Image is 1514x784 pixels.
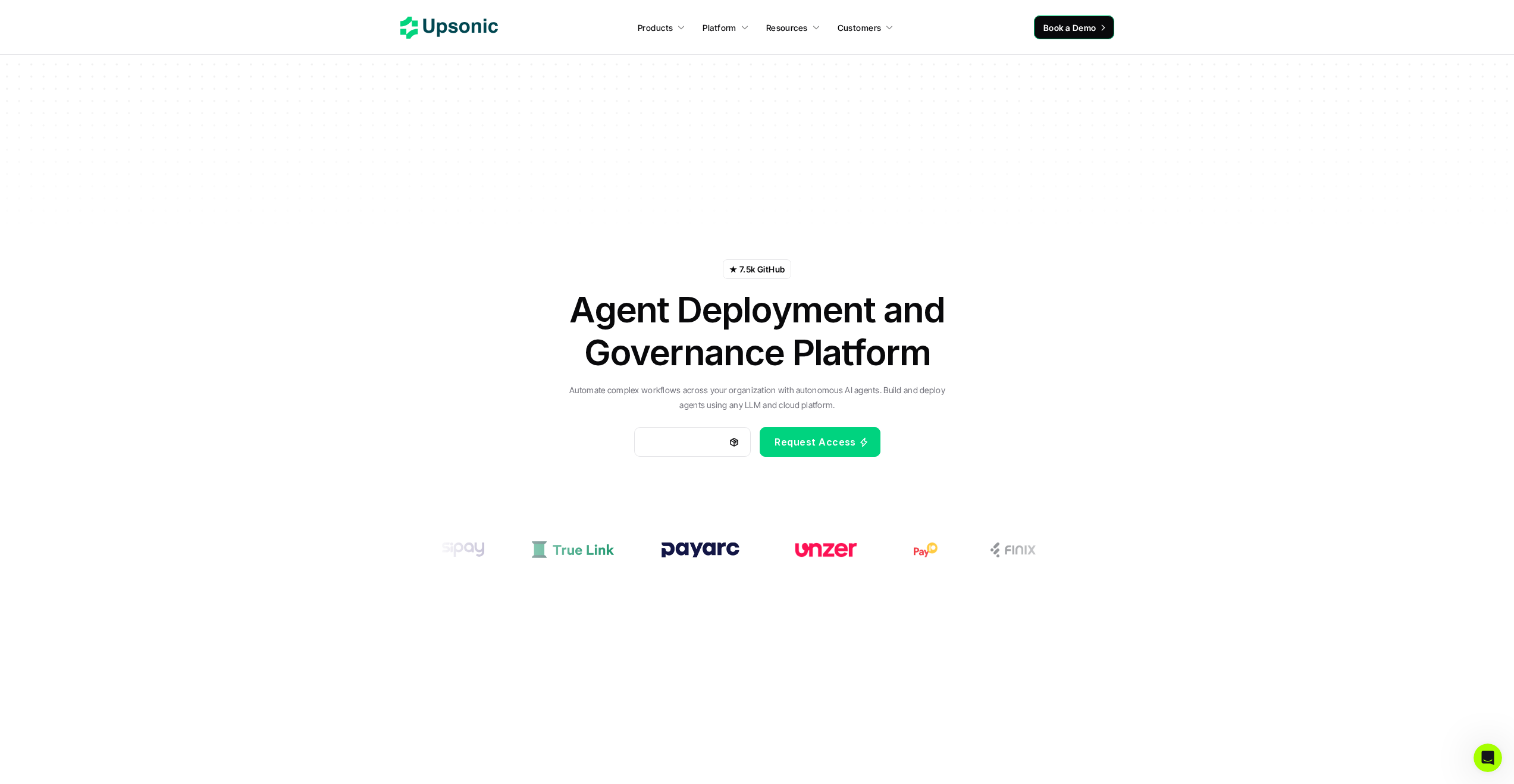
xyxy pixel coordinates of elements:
[760,427,880,457] a: Request Access
[631,17,692,38] a: Products
[634,427,751,457] a: Documentation
[1043,23,1096,33] span: Book a Demo
[549,288,966,374] h1: Agent Deployment and Governance Platform
[638,21,673,34] p: Products
[729,263,785,275] p: ★ 7.5k GitHub
[838,21,882,34] p: Customers
[1474,744,1502,772] iframe: Intercom live chat
[649,436,726,448] span: Documentation
[775,436,856,448] span: Request Access
[703,21,736,34] p: Platform
[564,382,951,412] p: Automate complex workflows across your organization with autonomous AI agents. Build and deploy a...
[766,21,808,34] p: Resources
